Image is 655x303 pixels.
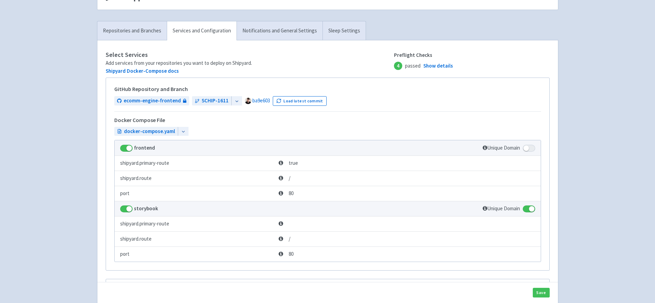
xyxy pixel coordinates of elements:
[394,62,402,70] span: 4
[114,117,165,123] h5: Docker Compose File
[115,231,277,246] td: shipyard.route
[115,171,277,186] td: shipyard.route
[114,96,189,105] a: ecomm-engine-frontend
[114,127,178,136] a: docker-compose.yaml
[252,97,270,104] a: ba9e603
[279,174,290,182] span: /
[273,96,327,106] button: Load latest commit
[106,68,179,74] a: Shipyard Docker-Compose docs
[192,96,231,105] a: SCHIP-1611
[423,62,453,70] a: Show details
[394,51,453,59] span: Preflight Checks
[279,250,293,258] span: 80
[394,62,453,70] span: passed
[322,21,366,40] a: Sleep Settings
[124,128,175,135] span: docker-compose.yaml
[279,190,293,198] span: 80
[134,205,158,212] strong: storybook
[279,235,290,243] span: /
[167,21,237,40] a: Services and Configuration
[115,186,277,201] td: port
[483,205,520,212] span: Unique Domain
[237,21,322,40] a: Notifications and General Settings
[124,97,181,105] span: ecomm-engine-frontend
[533,288,550,297] button: Save
[134,144,155,151] strong: frontend
[115,216,277,231] td: shipyard.primary-route
[106,59,394,67] div: Add services from your repositories you want to deploy on Shipyard.
[202,97,229,105] span: SCHIP-1611
[97,21,167,40] a: Repositories and Branches
[279,159,298,167] span: true
[106,51,394,58] h4: Select Services
[115,246,277,262] td: port
[114,86,541,92] h5: GitHub Repository and Branch
[483,144,520,151] span: Unique Domain
[115,155,277,171] td: shipyard.primary-route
